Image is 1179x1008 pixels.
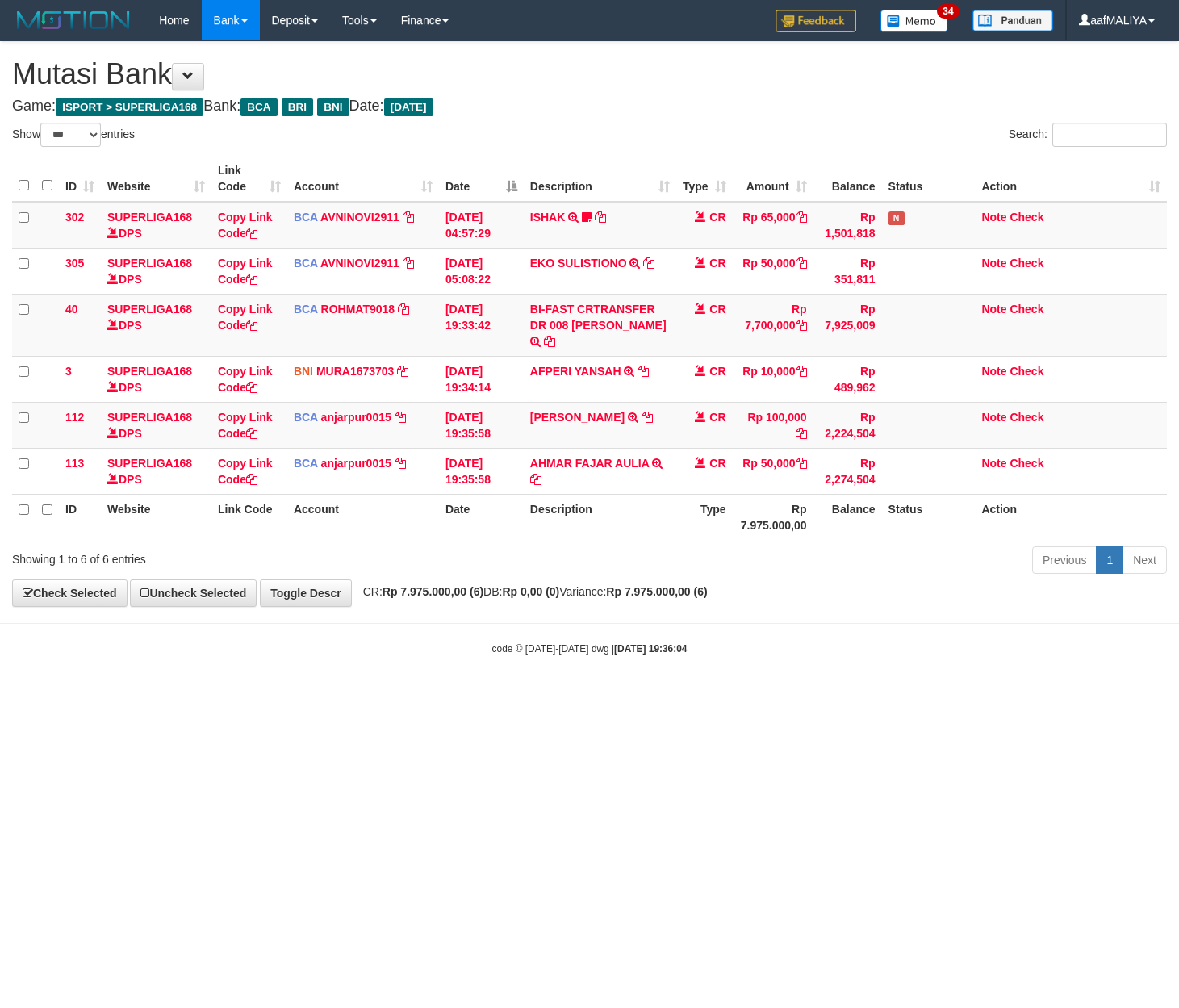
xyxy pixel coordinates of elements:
div: Showing 1 to 6 of 6 entries [12,545,479,567]
a: Copy Rp 50,000 to clipboard [796,457,807,470]
span: 40 [65,303,78,316]
th: Description [524,494,676,540]
th: Balance [813,156,882,202]
span: 305 [65,257,84,270]
a: Check [1010,365,1043,378]
strong: Rp 0,00 (0) [502,585,559,598]
th: Account [287,494,439,540]
span: [DATE] [384,98,433,116]
a: Copy Link Code [218,457,273,486]
td: Rp 50,000 [733,248,813,294]
span: CR: DB: Variance: [355,585,708,598]
a: Copy ROHMAT9018 to clipboard [398,303,409,316]
th: Action: activate to sort column ascending [975,156,1167,202]
select: Showentries [40,123,101,147]
th: Status [882,494,976,540]
h1: Mutasi Bank [12,58,1167,90]
th: Website: activate to sort column ascending [101,156,211,202]
span: CR [709,457,725,470]
a: 1 [1096,546,1123,574]
a: Uncheck Selected [130,579,257,607]
span: 3 [65,365,72,378]
td: Rp 2,224,504 [813,402,882,448]
a: Toggle Descr [260,579,352,607]
td: [DATE] 05:08:22 [439,248,524,294]
a: SUPERLIGA168 [107,211,192,224]
a: Next [1123,546,1167,574]
span: BCA [294,211,318,224]
a: Copy Rp 65,000 to clipboard [796,211,807,224]
td: DPS [101,448,211,494]
td: DPS [101,202,211,249]
td: Rp 489,962 [813,356,882,402]
td: Rp 7,700,000 [733,294,813,356]
th: Link Code: activate to sort column ascending [211,156,287,202]
a: Copy Rp 50,000 to clipboard [796,257,807,270]
a: Check [1010,457,1043,470]
a: anjarpur0015 [321,411,391,424]
span: CR [709,211,725,224]
td: DPS [101,402,211,448]
a: SUPERLIGA168 [107,457,192,470]
a: Copy Rp 10,000 to clipboard [796,365,807,378]
th: Account: activate to sort column ascending [287,156,439,202]
a: Note [981,257,1006,270]
a: Copy MURA1673703 to clipboard [397,365,408,378]
th: Date [439,494,524,540]
th: Amount: activate to sort column ascending [733,156,813,202]
td: BI-FAST CRTRANSFER DR 008 [PERSON_NAME] [524,294,676,356]
td: DPS [101,294,211,356]
a: Copy Link Code [218,411,273,440]
th: Type: activate to sort column ascending [676,156,733,202]
th: Type [676,494,733,540]
a: AHMAR FAJAR AULIA [530,457,650,470]
strong: Rp 7.975.000,00 (6) [383,585,483,598]
small: code © [DATE]-[DATE] dwg | [492,643,688,655]
span: BCA [240,98,277,116]
a: Copy Link Code [218,257,273,286]
span: BCA [294,257,318,270]
a: Check [1010,411,1043,424]
span: 34 [937,4,959,19]
span: 113 [65,457,84,470]
a: Note [981,211,1006,224]
a: Copy Rp 7,700,000 to clipboard [796,319,807,332]
span: 302 [65,211,84,224]
img: MOTION_logo.png [12,8,135,32]
span: BNI [317,98,349,116]
span: CR [709,365,725,378]
a: Copy EKO SULISTIONO to clipboard [643,257,654,270]
label: Show entries [12,123,135,147]
a: SUPERLIGA168 [107,365,192,378]
img: Feedback.jpg [776,10,856,32]
a: anjarpur0015 [321,457,391,470]
span: BNI [294,365,313,378]
label: Search: [1009,123,1167,147]
a: Copy AVNINOVI2911 to clipboard [403,211,414,224]
input: Search: [1052,123,1167,147]
span: CR [709,303,725,316]
td: DPS [101,248,211,294]
a: ISHAK [530,211,566,224]
a: AVNINOVI2911 [320,211,399,224]
td: Rp 10,000 [733,356,813,402]
span: 112 [65,411,84,424]
a: Note [981,411,1006,424]
th: Website [101,494,211,540]
img: panduan.png [972,10,1053,31]
th: Status [882,156,976,202]
td: Rp 351,811 [813,248,882,294]
a: Copy BI-FAST CRTRANSFER DR 008 IRSAN SARIF to clipboard [544,335,555,348]
span: Has Note [888,211,905,225]
td: [DATE] 19:35:58 [439,402,524,448]
td: [DATE] 19:33:42 [439,294,524,356]
td: Rp 100,000 [733,402,813,448]
a: EKO SULISTIONO [530,257,627,270]
th: ID: activate to sort column ascending [59,156,101,202]
span: CR [709,257,725,270]
td: DPS [101,356,211,402]
a: SUPERLIGA168 [107,303,192,316]
a: Previous [1032,546,1097,574]
a: Copy AINOL YAKIN to clipboard [642,411,653,424]
a: Note [981,457,1006,470]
